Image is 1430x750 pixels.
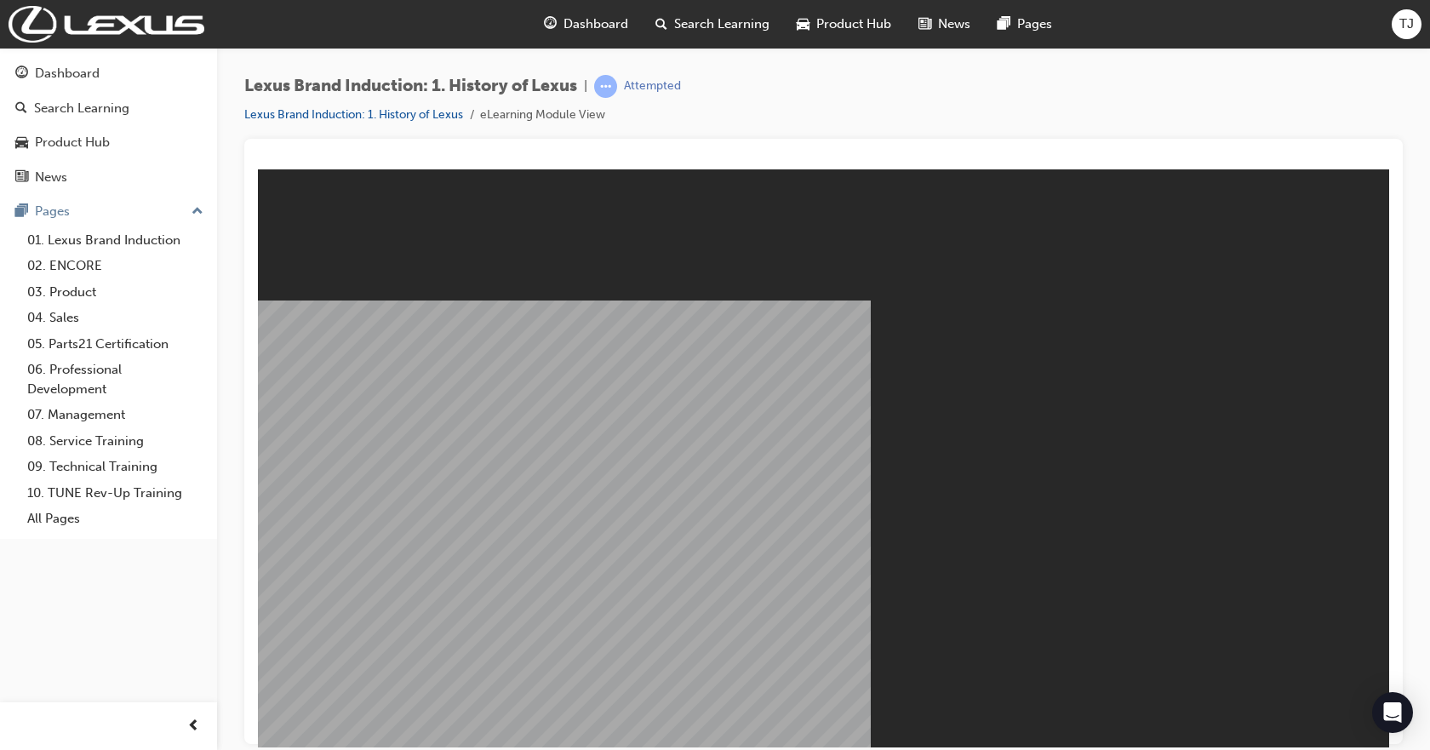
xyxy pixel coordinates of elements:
[192,201,203,223] span: up-icon
[797,14,809,35] span: car-icon
[1392,9,1421,39] button: TJ
[20,305,210,331] a: 04. Sales
[20,454,210,480] a: 09. Technical Training
[15,101,27,117] span: search-icon
[20,279,210,306] a: 03. Product
[34,99,129,118] div: Search Learning
[998,14,1010,35] span: pages-icon
[20,428,210,455] a: 08. Service Training
[642,7,783,42] a: search-iconSearch Learning
[624,78,681,94] div: Attempted
[1017,14,1052,34] span: Pages
[1399,14,1414,34] span: TJ
[7,58,210,89] a: Dashboard
[905,7,984,42] a: news-iconNews
[35,133,110,152] div: Product Hub
[7,196,210,227] button: Pages
[15,204,28,220] span: pages-icon
[35,168,67,187] div: News
[816,14,891,34] span: Product Hub
[7,54,210,196] button: DashboardSearch LearningProduct HubNews
[244,107,463,122] a: Lexus Brand Induction: 1. History of Lexus
[20,357,210,402] a: 06. Professional Development
[480,106,605,125] li: eLearning Module View
[7,127,210,158] a: Product Hub
[783,7,905,42] a: car-iconProduct Hub
[15,170,28,186] span: news-icon
[187,716,200,737] span: prev-icon
[20,506,210,532] a: All Pages
[20,402,210,428] a: 07. Management
[15,135,28,151] span: car-icon
[20,331,210,358] a: 05. Parts21 Certification
[1372,692,1413,733] div: Open Intercom Messenger
[9,6,204,43] img: Trak
[674,14,769,34] span: Search Learning
[563,14,628,34] span: Dashboard
[15,66,28,82] span: guage-icon
[7,162,210,193] a: News
[35,202,70,221] div: Pages
[530,7,642,42] a: guage-iconDashboard
[20,227,210,254] a: 01. Lexus Brand Induction
[244,77,577,96] span: Lexus Brand Induction: 1. History of Lexus
[984,7,1066,42] a: pages-iconPages
[584,77,587,96] span: |
[938,14,970,34] span: News
[544,14,557,35] span: guage-icon
[20,480,210,507] a: 10. TUNE Rev-Up Training
[35,64,100,83] div: Dashboard
[918,14,931,35] span: news-icon
[594,75,617,98] span: learningRecordVerb_ATTEMPT-icon
[7,93,210,124] a: Search Learning
[655,14,667,35] span: search-icon
[20,253,210,279] a: 02. ENCORE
